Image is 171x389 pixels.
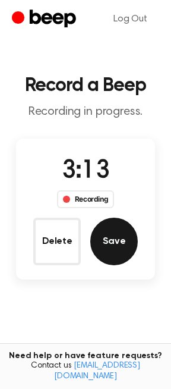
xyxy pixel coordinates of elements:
span: Contact us [7,361,164,382]
p: Recording in progress. [9,105,161,120]
button: Delete Audio Record [33,218,81,265]
h1: Record a Beep [9,76,161,95]
a: Log Out [102,5,159,33]
div: Recording [57,190,115,208]
button: Save Audio Record [90,218,138,265]
a: Beep [12,8,79,31]
span: 3:13 [62,159,109,184]
a: [EMAIL_ADDRESS][DOMAIN_NAME] [54,362,140,381]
